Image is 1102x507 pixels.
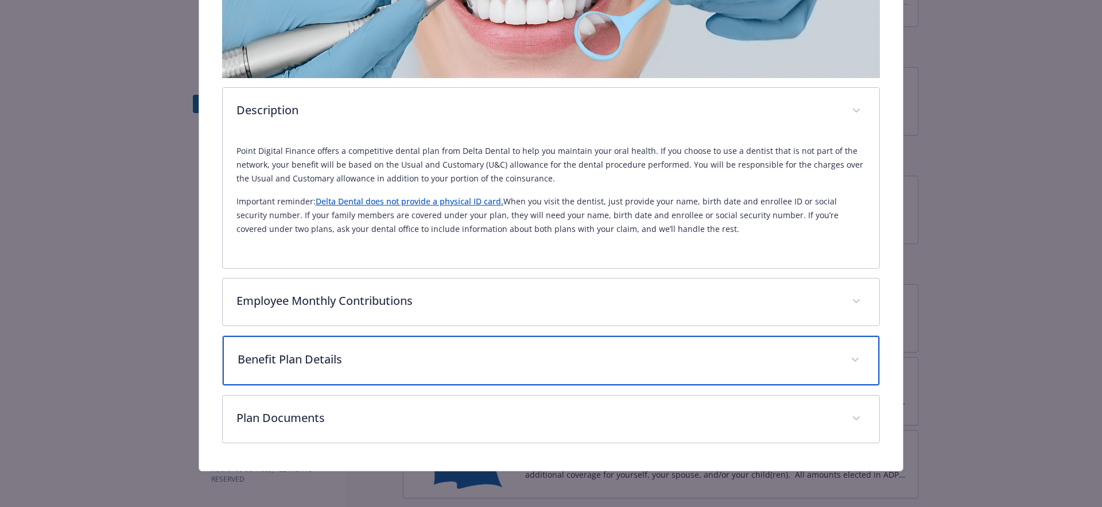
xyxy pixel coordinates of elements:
div: Benefit Plan Details [223,336,880,385]
p: Employee Monthly Contributions [236,292,839,309]
a: Delta Dental does not provide a physical ID card. [316,196,503,207]
div: Description [223,135,880,268]
p: Point Digital Finance offers a competitive dental plan from Delta Dental to help you maintain you... [236,144,866,185]
p: Important reminder: When you visit the dentist, just provide your name, birth date and enrollee I... [236,195,866,236]
p: Description [236,102,839,119]
div: Plan Documents [223,396,880,443]
div: Description [223,88,880,135]
p: Plan Documents [236,409,839,427]
p: Benefit Plan Details [238,351,837,368]
div: Employee Monthly Contributions [223,278,880,326]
